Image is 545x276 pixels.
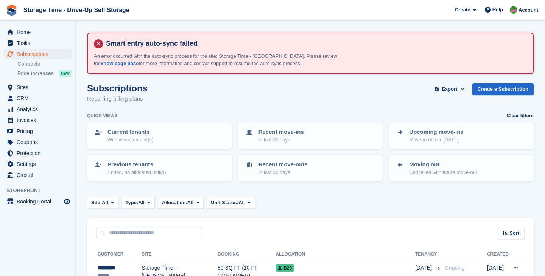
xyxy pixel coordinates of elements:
p: Previous tenants [107,160,166,169]
th: Allocation [276,248,415,260]
th: Customer [96,248,142,260]
a: menu [4,27,72,37]
img: Saeed [510,6,517,14]
span: Storefront [7,187,75,194]
span: Home [17,27,62,37]
a: menu [4,159,72,169]
span: Booking Portal [17,196,62,207]
a: knowledge base [101,60,139,66]
a: menu [4,137,72,147]
p: With allocated unit(s) [107,136,153,144]
a: menu [4,115,72,126]
button: Unit Status: All [207,197,255,209]
a: Preview store [62,197,72,206]
a: Recent move-ins In last 30 days [239,123,382,148]
a: menu [4,170,72,180]
span: Price increases [17,70,54,77]
span: Unit Status: [211,199,238,206]
p: Recurring billing plans [87,95,148,103]
span: Tasks [17,38,62,48]
p: Current tenants [107,128,153,136]
a: Current tenants With allocated unit(s) [88,123,231,148]
p: Cancelled with future move-out [409,169,477,176]
span: B23 [276,264,294,272]
a: menu [4,93,72,104]
span: Allocation: [162,199,187,206]
span: Pricing [17,126,62,136]
a: Contracts [17,60,72,68]
p: Recent move-ins [258,128,304,136]
span: Subscriptions [17,49,62,59]
a: Storage Time - Drive-Up Self Storage [20,4,132,16]
a: Price increases NEW [17,69,72,78]
th: Created [487,248,509,260]
span: All [138,199,145,206]
span: [DATE] [415,264,433,272]
th: Booking [218,248,276,260]
span: CRM [17,93,62,104]
span: All [238,199,245,206]
p: Move-in date > [DATE] [409,136,463,144]
a: menu [4,148,72,158]
h6: Quick views [87,112,118,119]
a: menu [4,126,72,136]
span: Site: [91,199,102,206]
button: Allocation: All [158,197,204,209]
span: Type: [126,199,139,206]
button: Type: All [121,197,155,209]
span: Protection [17,148,62,158]
span: Capital [17,170,62,180]
a: Previous tenants Ended, no allocated unit(s) [88,156,231,181]
p: In last 30 days [258,136,304,144]
span: Create [455,6,470,14]
th: Tenancy [415,248,442,260]
span: All [102,199,108,206]
span: All [187,199,194,206]
p: Moving out [409,160,477,169]
h4: Smart entry auto-sync failed [103,39,527,48]
a: menu [4,104,72,115]
a: menu [4,196,72,207]
span: Help [492,6,503,14]
p: Upcoming move-ins [409,128,463,136]
p: Recent move-outs [258,160,308,169]
span: Export [442,85,457,93]
img: stora-icon-8386f47178a22dfd0bd8f6a31ec36ba5ce8667c1dd55bd0f319d3a0aa187defe.svg [6,5,17,16]
p: Ended, no allocated unit(s) [107,169,166,176]
th: Site [142,248,218,260]
div: NEW [59,70,72,77]
span: Sites [17,82,62,93]
span: Invoices [17,115,62,126]
span: Sort [509,229,519,237]
a: menu [4,82,72,93]
a: Moving out Cancelled with future move-out [389,156,533,181]
span: Coupons [17,137,62,147]
span: Settings [17,159,62,169]
a: Upcoming move-ins Move-in date > [DATE] [389,123,533,148]
span: Account [519,6,538,14]
p: An error occurred with the auto-sync process for the site: Storage Time - [GEOGRAPHIC_DATA]. Plea... [94,53,359,67]
p: In last 30 days [258,169,308,176]
a: Clear filters [506,112,534,119]
span: Ongoing [445,265,465,271]
button: Export [433,83,466,96]
a: Recent move-outs In last 30 days [239,156,382,181]
a: menu [4,38,72,48]
a: Create a Subscription [472,83,534,96]
button: Site: All [87,197,118,209]
h1: Subscriptions [87,83,148,93]
span: Analytics [17,104,62,115]
a: menu [4,49,72,59]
